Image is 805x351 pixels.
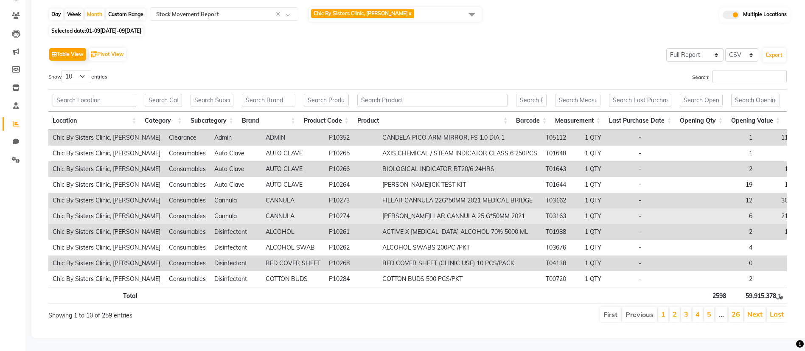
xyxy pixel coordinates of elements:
[581,130,634,146] td: 1 QTY
[731,94,780,107] input: Search Opening Value
[680,94,723,107] input: Search Opening Qty
[581,240,634,256] td: 1 QTY
[541,256,581,271] td: T04138
[325,177,378,193] td: P10264
[325,208,378,224] td: P10274
[705,130,757,146] td: 1
[378,224,541,240] td: ACTIVE X [MEDICAL_DATA] ALCOHOL 70% 5000 ML
[634,193,705,208] td: -
[210,224,261,240] td: Disinfectant
[91,51,97,58] img: pivot.png
[261,256,325,271] td: BED COVER SHEET
[378,130,541,146] td: CANDELA PICO ARM MIRROR, FS 1.0 DIA 1
[48,130,165,146] td: Chic By Sisters Clinic, [PERSON_NAME]
[541,161,581,177] td: T01643
[48,256,165,271] td: Chic By Sisters Clinic, [PERSON_NAME]
[48,177,165,193] td: Chic By Sisters Clinic, [PERSON_NAME]
[238,112,300,130] th: Brand: activate to sort column ascending
[692,70,787,83] label: Search:
[325,271,378,287] td: P10284
[210,256,261,271] td: Disinfectant
[191,94,233,107] input: Search Subcategory
[581,208,634,224] td: 1 QTY
[353,112,512,130] th: Product: activate to sort column ascending
[541,208,581,224] td: T03163
[53,94,136,107] input: Search Location
[634,224,705,240] td: -
[49,48,86,61] button: Table View
[763,48,786,62] button: Export
[541,240,581,256] td: T03676
[48,70,107,83] label: Show entries
[712,70,787,83] input: Search:
[634,130,705,146] td: -
[705,271,757,287] td: 2
[634,240,705,256] td: -
[541,146,581,161] td: T01648
[408,10,412,17] a: x
[634,177,705,193] td: -
[165,271,210,287] td: Consumables
[165,161,210,177] td: Consumables
[49,25,143,36] span: Selected date:
[378,177,541,193] td: [PERSON_NAME]ICK TEST KIT
[210,271,261,287] td: Disinfectant
[261,271,325,287] td: COTTON BUDS
[541,193,581,208] td: T03162
[48,224,165,240] td: Chic By Sisters Clinic, [PERSON_NAME]
[276,10,283,19] span: Clear all
[705,256,757,271] td: 0
[325,146,378,161] td: P10265
[705,146,757,161] td: 1
[541,130,581,146] td: T05112
[605,112,676,130] th: Last Purchase Date: activate to sort column ascending
[634,256,705,271] td: -
[210,177,261,193] td: Auto Clave
[165,177,210,193] td: Consumables
[48,240,165,256] td: Chic By Sisters Clinic, [PERSON_NAME]
[581,256,634,271] td: 1 QTY
[581,193,634,208] td: 1 QTY
[165,240,210,256] td: Consumables
[165,208,210,224] td: Consumables
[673,310,677,318] a: 2
[62,70,91,83] select: Showentries
[705,193,757,208] td: 12
[48,161,165,177] td: Chic By Sisters Clinic, [PERSON_NAME]
[261,208,325,224] td: CANNULA
[325,224,378,240] td: P10261
[705,177,757,193] td: 19
[609,94,671,107] input: Search Last Purchase Date
[357,94,508,107] input: Search Product
[48,287,142,303] th: Total
[541,177,581,193] td: T01644
[210,193,261,208] td: Cannula
[325,130,378,146] td: P10352
[261,146,325,161] td: AUTO CLAVE
[581,177,634,193] td: 1 QTY
[378,271,541,287] td: COTTON BUDS 500 PCS/PKT
[705,224,757,240] td: 2
[743,11,787,19] span: Multiple Locations
[65,8,83,20] div: Week
[770,310,784,318] a: Last
[49,8,63,20] div: Day
[325,240,378,256] td: P10262
[378,256,541,271] td: BED COVER SHEET (CLINIC USE) 10 PCS/PACK
[165,193,210,208] td: Consumables
[512,112,551,130] th: Barcode: activate to sort column ascending
[210,130,261,146] td: Admin
[551,112,605,130] th: Measurement: activate to sort column ascending
[581,224,634,240] td: 1 QTY
[261,224,325,240] td: ALCOHOL
[555,94,600,107] input: Search Measurement
[684,310,688,318] a: 3
[48,306,349,320] div: Showing 1 to 10 of 259 entries
[676,112,727,130] th: Opening Qty: activate to sort column ascending
[378,208,541,224] td: [PERSON_NAME]LLAR CANNULA 25 G*50MM 2021
[165,256,210,271] td: Consumables
[48,112,140,130] th: Location: activate to sort column ascending
[679,287,730,303] th: 2598
[634,161,705,177] td: -
[727,112,784,130] th: Opening Value: activate to sort column ascending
